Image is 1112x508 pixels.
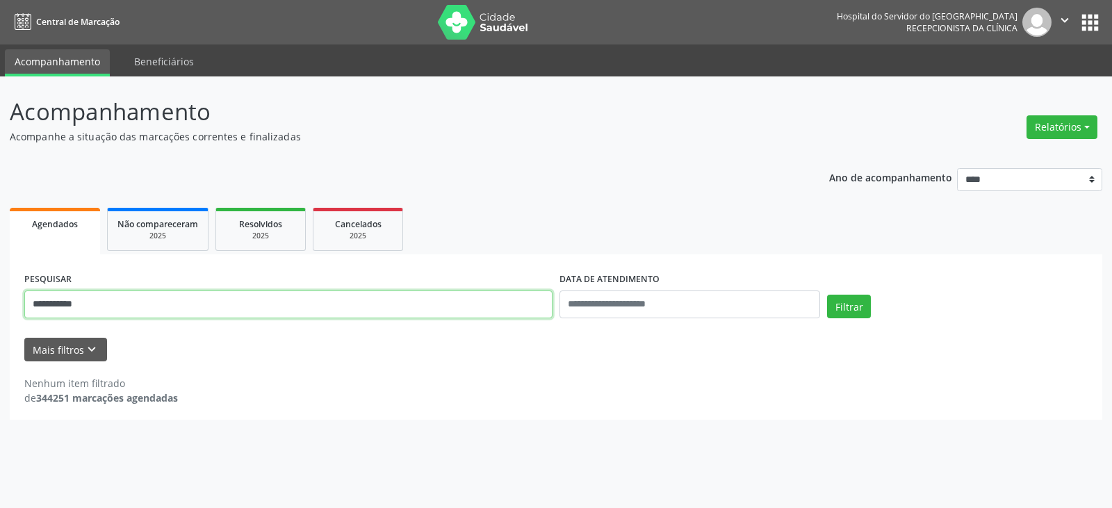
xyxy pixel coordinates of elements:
label: DATA DE ATENDIMENTO [559,269,660,290]
div: de [24,391,178,405]
i: keyboard_arrow_down [84,342,99,357]
span: Recepcionista da clínica [906,22,1017,34]
span: Não compareceram [117,218,198,230]
label: PESQUISAR [24,269,72,290]
span: Cancelados [335,218,382,230]
div: 2025 [226,231,295,241]
div: 2025 [323,231,393,241]
button:  [1052,8,1078,37]
div: Hospital do Servidor do [GEOGRAPHIC_DATA] [837,10,1017,22]
button: Filtrar [827,295,871,318]
span: Agendados [32,218,78,230]
i:  [1057,13,1072,28]
button: Mais filtroskeyboard_arrow_down [24,338,107,362]
span: Central de Marcação [36,16,120,28]
a: Beneficiários [124,49,204,74]
strong: 344251 marcações agendadas [36,391,178,404]
p: Acompanhamento [10,95,774,129]
button: apps [1078,10,1102,35]
p: Ano de acompanhamento [829,168,952,186]
span: Resolvidos [239,218,282,230]
a: Acompanhamento [5,49,110,76]
p: Acompanhe a situação das marcações correntes e finalizadas [10,129,774,144]
button: Relatórios [1027,115,1097,139]
a: Central de Marcação [10,10,120,33]
div: 2025 [117,231,198,241]
img: img [1022,8,1052,37]
div: Nenhum item filtrado [24,376,178,391]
